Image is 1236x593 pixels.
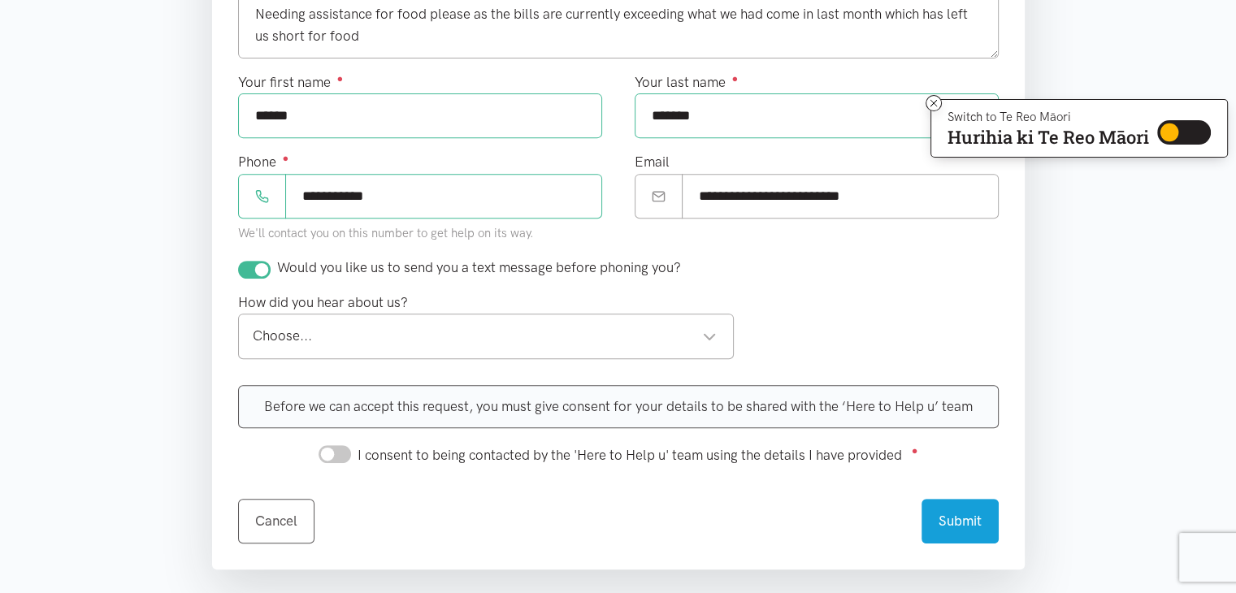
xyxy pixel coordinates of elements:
sup: ● [732,72,739,84]
span: Would you like us to send you a text message before phoning you? [277,259,681,275]
small: We'll contact you on this number to get help on its way. [238,226,534,240]
label: How did you hear about us? [238,292,408,314]
sup: ● [283,152,289,164]
label: Your first name [238,71,344,93]
button: Submit [922,499,999,543]
div: Before we can accept this request, you must give consent for your details to be shared with the ‘... [238,385,999,428]
label: Your last name [635,71,739,93]
span: I consent to being contacted by the 'Here to Help u' team using the details I have provided [358,447,902,463]
input: Phone number [285,174,602,219]
sup: ● [912,444,918,457]
div: Choose... [253,325,718,347]
p: Switch to Te Reo Māori [948,112,1149,122]
input: Email [682,174,999,219]
p: Hurihia ki Te Reo Māori [948,130,1149,145]
label: Phone [238,151,289,173]
a: Cancel [238,499,314,543]
sup: ● [337,72,344,84]
label: Email [635,151,670,173]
